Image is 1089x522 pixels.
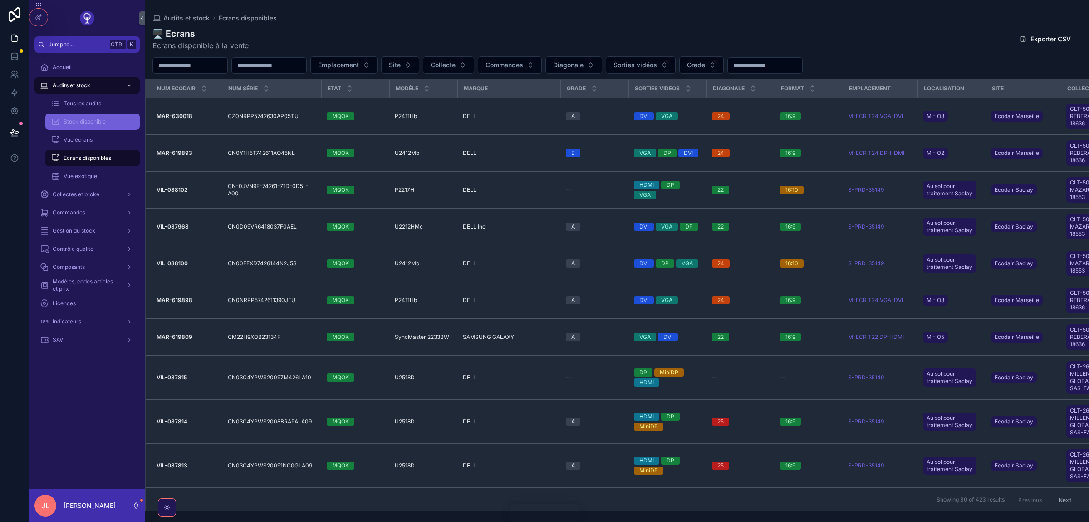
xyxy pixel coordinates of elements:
div: MiniDP [660,368,678,377]
a: B [566,149,623,157]
span: Ecrans disponibles [64,154,111,162]
a: P2411Hb [395,297,452,304]
span: SAMSUNG GALAXY [463,333,514,341]
a: 24 [712,149,769,157]
span: Commandes [53,209,85,216]
a: CN-0JVN9F-74261-71D-0D5L-A00 [228,183,316,197]
a: M-ECR T22 DP-HDMI [848,333,912,341]
div: 24 [717,112,724,120]
a: Vue exotique [45,168,140,184]
a: A [566,112,623,120]
span: Emplacement [318,60,359,70]
a: DELL [463,374,555,381]
span: U2212HMc [395,223,423,230]
a: S-PRD-35149 [848,374,884,381]
div: 22 [717,186,724,194]
a: M - O8 [923,111,948,122]
a: U2212HMc [395,223,452,230]
div: 16:9 [785,223,795,231]
a: VIL-087815 [157,374,216,381]
button: Select Button [545,56,602,74]
a: U2518D [395,418,452,425]
a: MQOK [327,418,384,426]
a: HDMIDPVGA [634,181,701,199]
a: Au sol pour traitement Saclay [923,411,980,433]
a: Modèles, codes articles et prix [34,277,140,293]
a: SyncMaster 2233BW [395,333,452,341]
div: MQOK [332,418,349,426]
div: A [571,296,575,304]
button: Select Button [478,56,542,74]
a: Au sol pour traitement Saclay [923,367,980,388]
div: DVI [639,259,648,268]
span: CN03C4YPWS2008BRAPALA09 [228,418,312,425]
a: VIL-087814 [157,418,216,425]
span: Vue écrans [64,136,93,144]
span: K [128,41,135,48]
a: S-PRD-35149 [848,260,884,267]
a: S-PRD-35149 [848,223,912,230]
a: MQOK [327,112,384,120]
div: 24 [717,296,724,304]
span: Collectes et broke [53,191,99,198]
span: Ecodair Marseille [995,149,1039,157]
div: MQOK [332,186,349,194]
div: 16:10 [785,259,798,268]
a: MAR-630018 [157,113,216,120]
a: CZ0NRPP5742630AP05TU [228,113,316,120]
a: Ecodair Saclay [991,256,1055,271]
div: 16:9 [785,418,795,426]
span: Indicateurs [53,318,81,325]
span: -- [780,374,785,381]
a: 16:10 [780,186,837,194]
div: DP [667,181,674,189]
div: DVI [684,149,693,157]
a: M-ECR T24 VGA-DVI [848,297,912,304]
a: M - O8 [923,295,948,306]
div: A [571,259,575,268]
a: 16:9 [780,333,837,341]
div: 16:9 [785,149,795,157]
a: Au sol pour traitement Saclay [923,254,976,273]
span: DELL [463,374,476,381]
a: Au sol pour traitement Saclay [923,181,976,199]
a: DELL [463,186,555,194]
a: CN0NRPP5742611390JEU [228,297,316,304]
strong: VIL-087814 [157,418,187,425]
span: Ecodair Saclay [995,374,1033,381]
div: HDMI [639,181,654,189]
span: CN0D09VR6418037F0AEL [228,223,297,230]
div: DVI [639,112,648,120]
a: DVIVGA [634,112,701,120]
a: DPMiniDPHDMI [634,368,701,387]
a: DELL [463,418,555,425]
div: DVI [663,333,672,341]
span: S-PRD-35149 [848,223,884,230]
span: Diagonale [553,60,584,70]
a: Ecrans disponibles [219,14,277,23]
span: Collecte [431,60,456,70]
a: Ecodair Saclay [991,414,1055,429]
div: 24 [717,259,724,268]
a: Vue écrans [45,132,140,148]
div: DVI [639,296,648,304]
a: Ecodair Saclay [991,183,1055,197]
span: Au sol pour traitement Saclay [927,183,973,197]
span: S-PRD-35149 [848,186,884,194]
div: MQOK [332,112,349,120]
span: P2411Hb [395,297,417,304]
strong: MAR-619893 [157,149,192,156]
a: Au sol pour traitement Saclay [923,413,976,431]
a: MQOK [327,373,384,382]
a: -- [566,186,623,194]
a: A [566,259,623,268]
a: Accueil [34,59,140,75]
strong: MAR-630018 [157,113,192,119]
a: M - O8 [923,293,980,308]
a: Au sol pour traitement Saclay [923,253,980,274]
a: MQOK [327,186,384,194]
a: MQOK [327,223,384,231]
button: Select Button [381,56,419,74]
